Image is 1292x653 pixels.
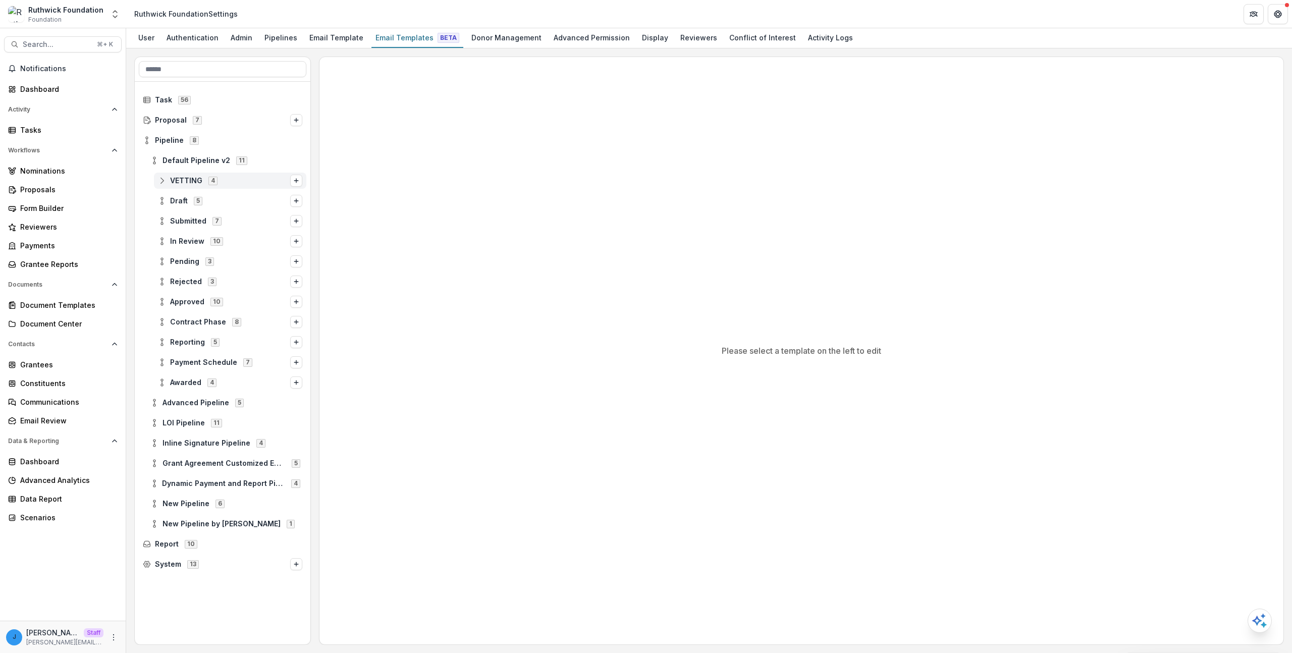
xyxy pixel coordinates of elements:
div: Inline Signature Pipeline4 [146,435,306,451]
button: Options [290,235,302,247]
div: Pipeline8 [139,132,306,148]
span: Task [155,96,172,104]
a: Payments [4,237,122,254]
span: 7 [212,217,222,225]
div: Proposal7Options [139,112,306,128]
div: Activity Logs [804,30,857,45]
div: Draft5Options [154,193,306,209]
div: Awarded4Options [154,374,306,391]
span: 7 [193,116,202,124]
div: Ruthwick Foundation [28,5,103,15]
div: Task56 [139,92,306,108]
span: 5 [211,338,220,346]
span: Pipeline [155,136,184,145]
p: Please select a template on the left to edit [722,345,881,357]
a: Reviewers [4,219,122,235]
div: Donor Management [467,30,546,45]
div: Grant Agreement Customized Email5 [146,455,306,471]
span: Draft [170,197,188,205]
span: Proposal [155,116,187,125]
div: Scenarios [20,512,114,523]
span: 10 [210,298,223,306]
div: Rejected3Options [154,274,306,290]
button: More [107,631,120,643]
span: 10 [210,237,223,245]
span: 11 [236,156,247,165]
a: Email Templates Beta [371,28,463,48]
span: Awarded [170,378,201,387]
span: Inline Signature Pipeline [163,439,250,448]
button: Options [290,175,302,187]
div: Reporting5Options [154,334,306,350]
div: Report10 [139,536,306,552]
span: 5 [194,197,202,205]
button: Open AI Assistant [1248,609,1272,633]
button: Options [290,336,302,348]
div: Advanced Permission [550,30,634,45]
span: Activity [8,106,107,113]
span: 5 [235,399,244,407]
button: Options [290,215,302,227]
button: Search... [4,36,122,52]
p: [PERSON_NAME][EMAIL_ADDRESS][DOMAIN_NAME] [26,627,80,638]
div: Display [638,30,672,45]
div: Conflict of Interest [725,30,800,45]
span: Default Pipeline v2 [163,156,230,165]
div: Pending3Options [154,253,306,269]
button: Open entity switcher [108,4,122,24]
a: Constituents [4,375,122,392]
img: Ruthwick Foundation [8,6,24,22]
span: In Review [170,237,204,246]
span: Report [155,540,179,549]
a: Advanced Permission [550,28,634,48]
span: Submitted [170,217,206,226]
span: 1 [287,520,295,528]
p: Staff [84,628,103,637]
a: Activity Logs [804,28,857,48]
a: Display [638,28,672,48]
span: 8 [190,136,199,144]
div: Email Templates [371,30,463,45]
button: Options [290,114,302,126]
a: Grantees [4,356,122,373]
div: Contract Phase8Options [154,314,306,330]
a: Document Templates [4,297,122,313]
button: Get Help [1268,4,1288,24]
div: Pipelines [260,30,301,45]
span: LOI Pipeline [163,419,205,427]
button: Options [290,276,302,288]
div: In Review10Options [154,233,306,249]
div: Email Template [305,30,367,45]
div: Dashboard [20,456,114,467]
button: Notifications [4,61,122,77]
div: Tasks [20,125,114,135]
div: Admin [227,30,256,45]
a: Dashboard [4,453,122,470]
span: Approved [170,298,204,306]
div: Data Report [20,494,114,504]
span: Grant Agreement Customized Email [163,459,286,468]
span: 4 [256,439,265,447]
div: Proposals [20,184,114,195]
span: Documents [8,281,107,288]
a: Admin [227,28,256,48]
a: Donor Management [467,28,546,48]
button: Open Documents [4,277,122,293]
p: [PERSON_NAME][EMAIL_ADDRESS][DOMAIN_NAME] [26,638,103,647]
span: Rejected [170,278,202,286]
span: 4 [208,177,218,185]
span: System [155,560,181,569]
a: Data Report [4,491,122,507]
span: Advanced Pipeline [163,399,229,407]
div: Payments [20,240,114,251]
div: LOI Pipeline11 [146,415,306,431]
a: Pipelines [260,28,301,48]
span: Workflows [8,147,107,154]
div: New Pipeline by [PERSON_NAME]1 [146,516,306,532]
span: 3 [208,278,217,286]
span: Dynamic Payment and Report Pipeline [162,479,285,488]
div: Payment Schedule7Options [154,354,306,370]
a: Dashboard [4,81,122,97]
span: Data & Reporting [8,438,107,445]
div: User [134,30,158,45]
